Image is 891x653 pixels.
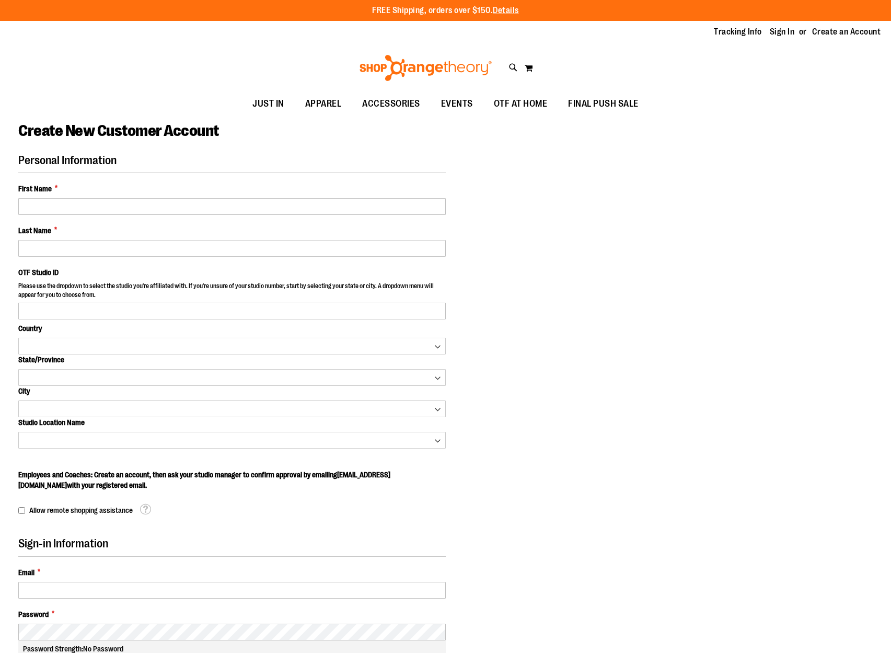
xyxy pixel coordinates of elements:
span: OTF Studio ID [18,268,59,277]
a: EVENTS [431,92,483,116]
span: First Name [18,184,52,194]
span: Allow remote shopping assistance [29,506,133,514]
p: Please use the dropdown to select the studio you're affiliated with. If you're unsure of your stu... [18,282,446,302]
span: Sign-in Information [18,537,108,550]
span: APPAREL [305,92,342,116]
a: Create an Account [812,26,881,38]
span: OTF AT HOME [494,92,548,116]
span: Password [18,609,49,620]
p: FREE Shipping, orders over $150. [372,5,519,17]
span: Studio Location Name [18,418,85,427]
span: FINAL PUSH SALE [568,92,639,116]
span: Last Name [18,225,51,236]
a: ACCESSORIES [352,92,431,116]
img: Shop Orangetheory [358,55,493,81]
a: Sign In [770,26,795,38]
a: Details [493,6,519,15]
a: FINAL PUSH SALE [558,92,649,116]
span: Employees and Coaches: Create an account, then ask your studio manager to confirm approval by ema... [18,471,390,489]
span: JUST IN [252,92,284,116]
span: Personal Information [18,154,117,167]
span: Country [18,324,42,333]
a: APPAREL [295,92,352,116]
span: EVENTS [441,92,473,116]
span: City [18,387,30,395]
a: Tracking Info [714,26,762,38]
a: OTF AT HOME [483,92,558,116]
span: Create New Customer Account [18,122,219,140]
span: Email [18,567,34,578]
span: ACCESSORIES [362,92,420,116]
a: JUST IN [242,92,295,116]
span: State/Province [18,356,64,364]
span: No Password [83,645,123,653]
